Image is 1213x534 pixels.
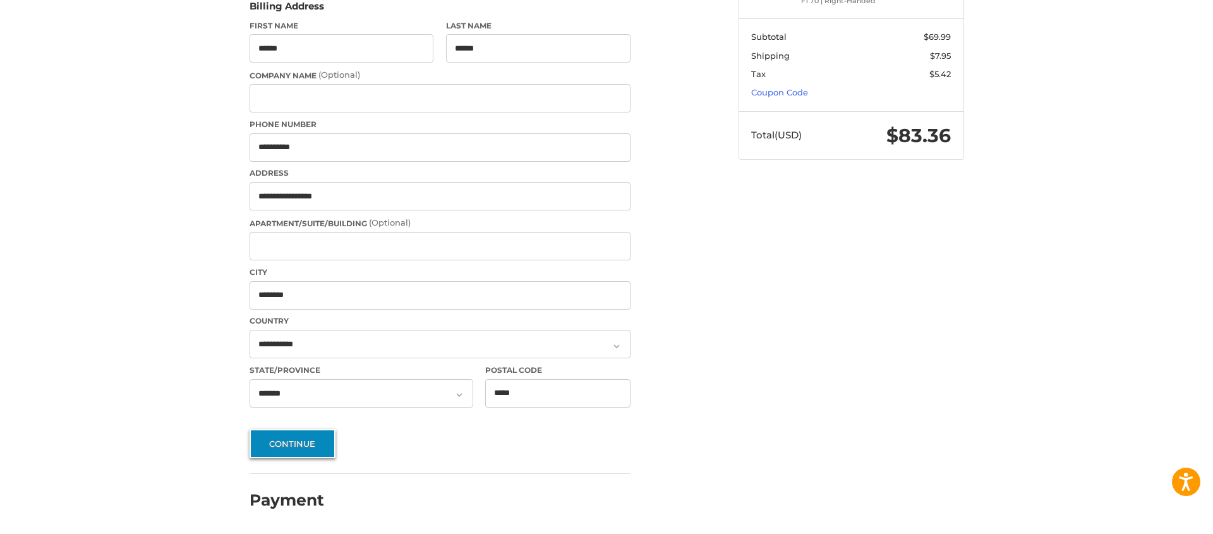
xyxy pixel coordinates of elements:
label: Address [250,167,631,179]
span: Total (USD) [751,129,802,141]
span: Shipping [751,51,790,61]
label: Country [250,315,631,327]
a: Coupon Code [751,87,808,97]
label: State/Province [250,365,473,376]
label: First Name [250,20,434,32]
label: Apartment/Suite/Building [250,217,631,229]
button: Continue [250,429,335,458]
small: (Optional) [369,217,411,228]
span: Tax [751,69,766,79]
label: Phone Number [250,119,631,130]
iframe: Google Customer Reviews [1109,500,1213,534]
label: Postal Code [485,365,631,376]
label: Company Name [250,69,631,82]
span: Subtotal [751,32,787,42]
span: $7.95 [930,51,951,61]
label: City [250,267,631,278]
span: $5.42 [929,69,951,79]
small: (Optional) [318,70,360,80]
span: $69.99 [924,32,951,42]
label: Last Name [446,20,631,32]
h2: Payment [250,490,324,510]
span: $83.36 [886,124,951,147]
